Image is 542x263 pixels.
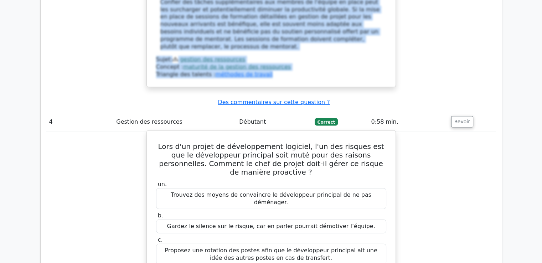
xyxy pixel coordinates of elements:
font: un. [158,181,167,187]
button: Revoir [451,116,473,128]
font: Gestion des ressources [116,118,182,125]
a: méthodes de travail [215,71,273,78]
font: Débutant [239,118,266,125]
font: Triangle des talents : [156,71,216,78]
font: Trouvez des moyens de convaincre le développeur principal de ne pas déménager. [171,191,371,206]
font: Proposez une rotation des postes afin que le développeur principal ait une idée des autres postes... [165,247,377,261]
font: Sujet: [156,56,172,63]
a: Des commentaires sur cette question ? [218,99,330,105]
font: Gardez le silence sur le risque, car en parler pourrait démotiver l’équipe. [167,223,375,230]
font: Lors d'un projet de développement logiciel, l'un des risques est que le développeur principal soi... [158,142,384,176]
font: c. [158,236,163,243]
font: b. [158,212,163,219]
font: Correct [317,120,335,125]
a: maturité de la gestion des ressources [183,63,291,70]
font: Revoir [454,119,470,125]
font: 0:58 min. [371,118,398,125]
font: 4 [49,118,53,125]
font: Concept : [156,63,184,70]
a: gestion des ressources [180,56,245,63]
